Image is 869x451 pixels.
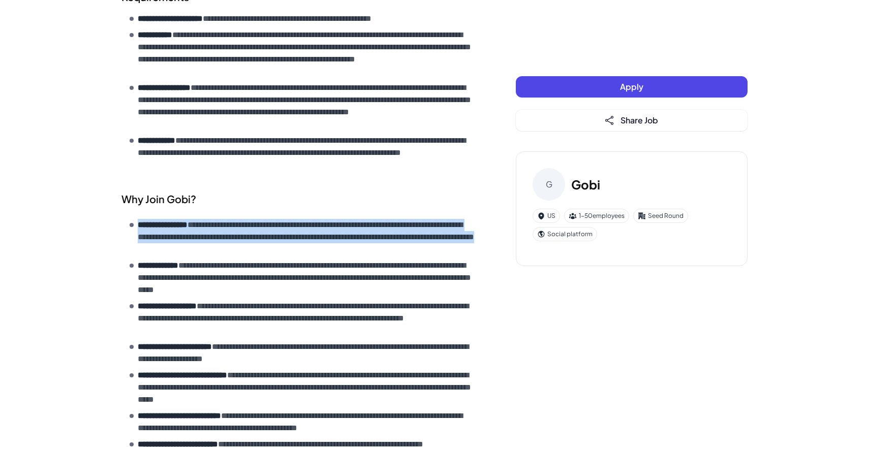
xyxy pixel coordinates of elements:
[516,76,748,98] button: Apply
[121,191,475,207] div: Why Join Gobi?
[633,209,688,223] div: Seed Round
[564,209,629,223] div: 1-50 employees
[516,110,748,131] button: Share Job
[620,115,658,125] span: Share Job
[571,175,600,194] h3: Gobi
[533,168,565,201] div: G
[620,81,643,92] span: Apply
[533,209,560,223] div: US
[533,227,597,241] div: Social platform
